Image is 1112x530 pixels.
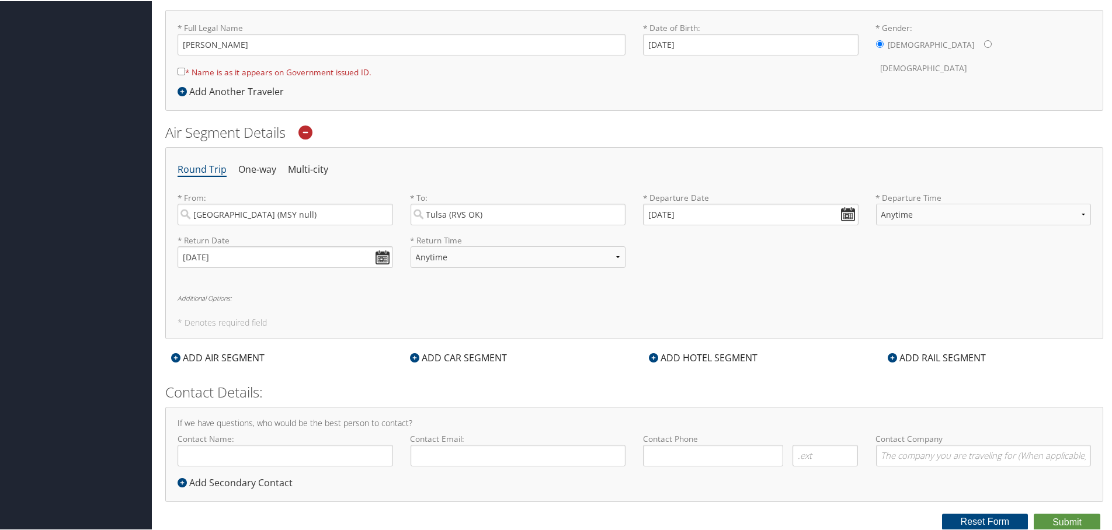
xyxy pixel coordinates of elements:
[178,191,393,224] label: * From:
[643,21,859,54] label: * Date of Birth:
[876,444,1092,465] input: Contact Company
[178,158,227,179] li: Round Trip
[876,21,1092,79] label: * Gender:
[411,432,626,465] label: Contact Email:
[942,512,1028,529] button: Reset Form
[288,158,328,179] li: Multi-city
[178,233,393,245] label: * Return Date
[178,318,1091,326] h5: * Denotes required field
[882,350,992,364] div: ADD RAIL SEGMENT
[178,444,393,465] input: Contact Name:
[178,294,1091,300] h6: Additional Options:
[178,203,393,224] input: City or Airport Code
[643,432,859,444] label: Contact Phone
[178,418,1091,426] h4: If we have questions, who would be the best person to contact?
[178,475,298,489] div: Add Secondary Contact
[178,83,290,97] div: Add Another Traveler
[411,444,626,465] input: Contact Email:
[1034,512,1100,530] button: Submit
[178,21,625,54] label: * Full Legal Name
[876,203,1092,224] select: * Departure Time
[643,350,763,364] div: ADD HOTEL SEGMENT
[881,56,967,78] label: [DEMOGRAPHIC_DATA]
[876,191,1092,233] label: * Departure Time
[411,191,626,224] label: * To:
[411,203,626,224] input: City or Airport Code
[178,67,185,74] input: * Name is as it appears on Government issued ID.
[178,245,393,267] input: MM/DD/YYYY
[643,191,859,203] label: * Departure Date
[178,432,393,465] label: Contact Name:
[643,33,859,54] input: * Date of Birth:
[178,33,625,54] input: * Full Legal Name
[643,203,859,224] input: MM/DD/YYYY
[178,60,371,82] label: * Name is as it appears on Government issued ID.
[165,121,1103,141] h2: Air Segment Details
[404,350,513,364] div: ADD CAR SEGMENT
[876,39,884,47] input: * Gender:[DEMOGRAPHIC_DATA][DEMOGRAPHIC_DATA]
[876,432,1092,465] label: Contact Company
[238,158,276,179] li: One-way
[165,381,1103,401] h2: Contact Details:
[411,233,626,245] label: * Return Time
[888,33,975,55] label: [DEMOGRAPHIC_DATA]
[165,350,270,364] div: ADD AIR SEGMENT
[984,39,992,47] input: * Gender:[DEMOGRAPHIC_DATA][DEMOGRAPHIC_DATA]
[793,444,858,465] input: .ext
